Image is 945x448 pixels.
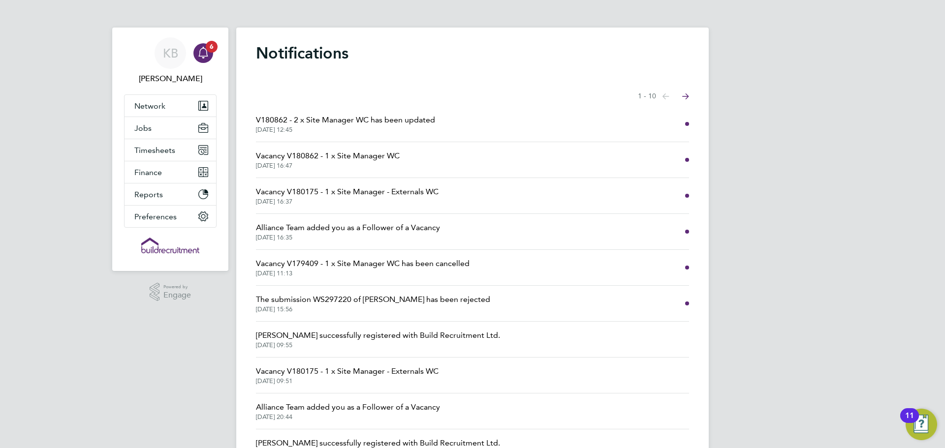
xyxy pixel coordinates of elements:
a: Vacancy V180175 - 1 x Site Manager - Externals WC[DATE] 16:37 [256,186,439,206]
span: [DATE] 15:56 [256,305,490,313]
span: The submission WS297220 of [PERSON_NAME] has been rejected [256,294,490,305]
a: The submission WS297220 of [PERSON_NAME] has been rejected[DATE] 15:56 [256,294,490,313]
span: [DATE] 16:37 [256,198,439,206]
button: Open Resource Center, 11 new notifications [906,409,937,440]
span: 6 [206,41,218,53]
h1: Notifications [256,43,689,63]
span: Finance [134,168,162,177]
a: V180862 - 2 x Site Manager WC has been updated[DATE] 12:45 [256,114,435,134]
span: 1 - 10 [638,91,656,101]
span: Jobs [134,123,152,133]
a: [PERSON_NAME] successfully registered with Build Recruitment Ltd.[DATE] 09:55 [256,329,500,349]
span: Vacancy V180862 - 1 x Site Manager WC [256,150,400,162]
span: Preferences [134,212,177,221]
button: Network [125,95,216,117]
span: Powered by [163,283,191,291]
span: Vacancy V180175 - 1 x Site Manager - Externals WC [256,186,439,198]
span: Network [134,101,165,111]
span: [DATE] 12:45 [256,126,435,134]
span: [DATE] 20:44 [256,413,440,421]
span: Reports [134,190,163,199]
span: Engage [163,291,191,299]
span: Kristian Booth [124,73,217,85]
a: Alliance Team added you as a Follower of a Vacancy[DATE] 16:35 [256,222,440,241]
a: Go to home page [124,238,217,253]
span: [PERSON_NAME] successfully registered with Build Recruitment Ltd. [256,329,500,341]
a: 6 [193,37,213,69]
nav: Main navigation [112,28,228,271]
a: KB[PERSON_NAME] [124,37,217,85]
span: KB [163,47,178,60]
button: Reports [125,183,216,205]
span: [DATE] 16:47 [256,162,400,170]
span: Vacancy V180175 - 1 x Site Manager - Externals WC [256,365,439,377]
span: Vacancy V179409 - 1 x Site Manager WC has been cancelled [256,258,470,269]
span: [DATE] 09:51 [256,377,439,385]
span: [DATE] 16:35 [256,234,440,241]
div: 11 [905,416,914,428]
button: Timesheets [125,139,216,161]
button: Preferences [125,206,216,227]
a: Vacancy V179409 - 1 x Site Manager WC has been cancelled[DATE] 11:13 [256,258,470,277]
span: [DATE] 09:55 [256,341,500,349]
span: Alliance Team added you as a Follower of a Vacancy [256,222,440,234]
img: buildrec-logo-retina.png [141,238,199,253]
span: Timesheets [134,146,175,155]
button: Finance [125,161,216,183]
nav: Select page of notifications list [638,87,689,106]
span: [DATE] 11:13 [256,269,470,277]
button: Jobs [125,117,216,139]
a: Powered byEngage [150,283,191,301]
a: Alliance Team added you as a Follower of a Vacancy[DATE] 20:44 [256,401,440,421]
a: Vacancy V180175 - 1 x Site Manager - Externals WC[DATE] 09:51 [256,365,439,385]
a: Vacancy V180862 - 1 x Site Manager WC[DATE] 16:47 [256,150,400,170]
span: V180862 - 2 x Site Manager WC has been updated [256,114,435,126]
span: Alliance Team added you as a Follower of a Vacancy [256,401,440,413]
